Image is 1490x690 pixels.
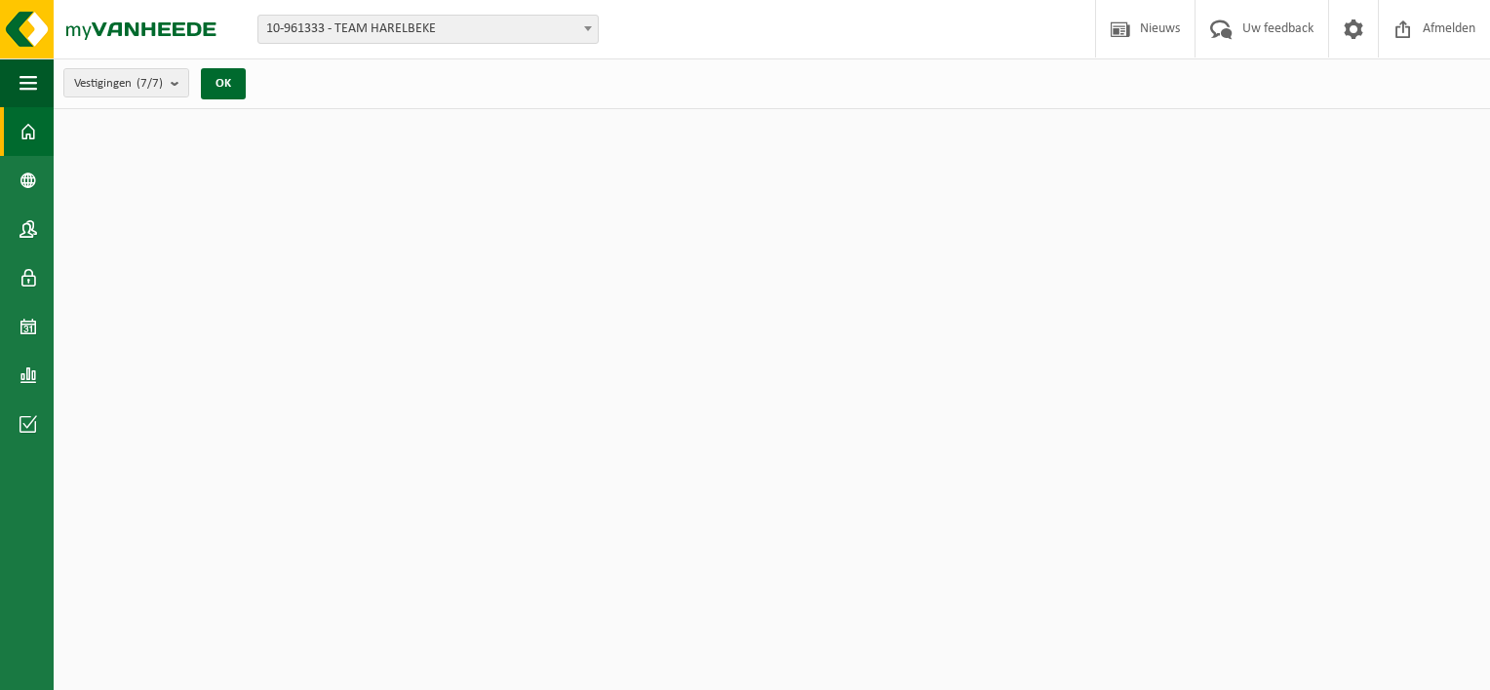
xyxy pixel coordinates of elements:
button: Vestigingen(7/7) [63,68,189,97]
count: (7/7) [137,77,163,90]
span: Vestigingen [74,69,163,98]
span: 10-961333 - TEAM HARELBEKE [258,16,598,43]
span: 10-961333 - TEAM HARELBEKE [257,15,599,44]
button: OK [201,68,246,99]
